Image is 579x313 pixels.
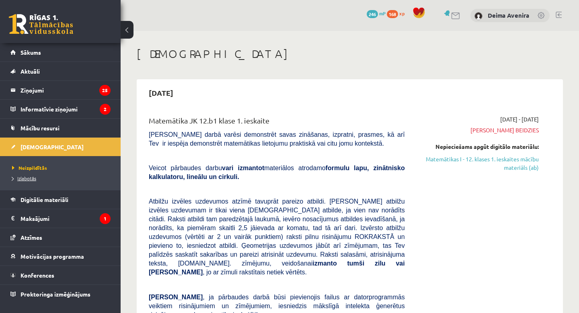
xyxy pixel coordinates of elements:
[21,234,42,241] span: Atzīmes
[222,165,264,171] b: vari izmantot
[149,198,405,276] span: Atbilžu izvēles uzdevumos atzīmē tavuprāt pareizo atbildi. [PERSON_NAME] atbilžu izvēles uzdevuma...
[474,12,482,20] img: Deima Avenira
[10,209,111,228] a: Maksājumi1
[10,228,111,247] a: Atzīmes
[379,10,386,16] span: mP
[10,266,111,284] a: Konferences
[417,155,539,172] a: Matemātikas I - 12. klases 1. ieskaites mācību materiāls (ab)
[21,124,60,132] span: Mācību resursi
[10,43,111,62] a: Sākums
[141,83,181,102] h2: [DATE]
[488,11,529,19] a: Deima Avenira
[10,190,111,209] a: Digitālie materiāli
[12,175,113,182] a: Izlabotās
[12,164,113,171] a: Neizpildītās
[21,81,111,99] legend: Ziņojumi
[12,165,47,171] span: Neizpildītās
[21,68,40,75] span: Aktuāli
[137,47,563,61] h1: [DEMOGRAPHIC_DATA]
[21,196,68,203] span: Digitālie materiāli
[500,115,539,124] span: [DATE] - [DATE]
[399,10,404,16] span: xp
[149,115,405,130] div: Matemātika JK 12.b1 klase 1. ieskaite
[100,104,111,115] i: 2
[10,119,111,137] a: Mācību resursi
[149,294,203,301] span: [PERSON_NAME]
[387,10,409,16] a: 168 xp
[417,142,539,151] div: Nepieciešams apgūt digitālo materiālu:
[10,100,111,118] a: Informatīvie ziņojumi2
[10,247,111,266] a: Motivācijas programma
[21,49,41,56] span: Sākums
[367,10,386,16] a: 246 mP
[21,143,84,150] span: [DEMOGRAPHIC_DATA]
[417,126,539,134] span: [PERSON_NAME] beidzies
[10,62,111,80] a: Aktuāli
[21,290,90,298] span: Proktoringa izmēģinājums
[21,272,54,279] span: Konferences
[10,285,111,303] a: Proktoringa izmēģinājums
[312,260,337,267] b: izmanto
[21,209,111,228] legend: Maksājumi
[149,165,405,180] b: formulu lapu, zinātnisko kalkulatoru, lineālu un cirkuli.
[149,131,405,147] span: [PERSON_NAME] darbā varēsi demonstrēt savas zināšanas, izpratni, prasmes, kā arī Tev ir iespēja d...
[10,138,111,156] a: [DEMOGRAPHIC_DATA]
[12,175,36,181] span: Izlabotās
[9,14,73,34] a: Rīgas 1. Tālmācības vidusskola
[100,213,111,224] i: 1
[367,10,378,18] span: 246
[387,10,398,18] span: 168
[99,85,111,96] i: 25
[21,100,111,118] legend: Informatīvie ziņojumi
[149,165,405,180] span: Veicot pārbaudes darbu materiālos atrodamo
[10,81,111,99] a: Ziņojumi25
[21,253,84,260] span: Motivācijas programma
